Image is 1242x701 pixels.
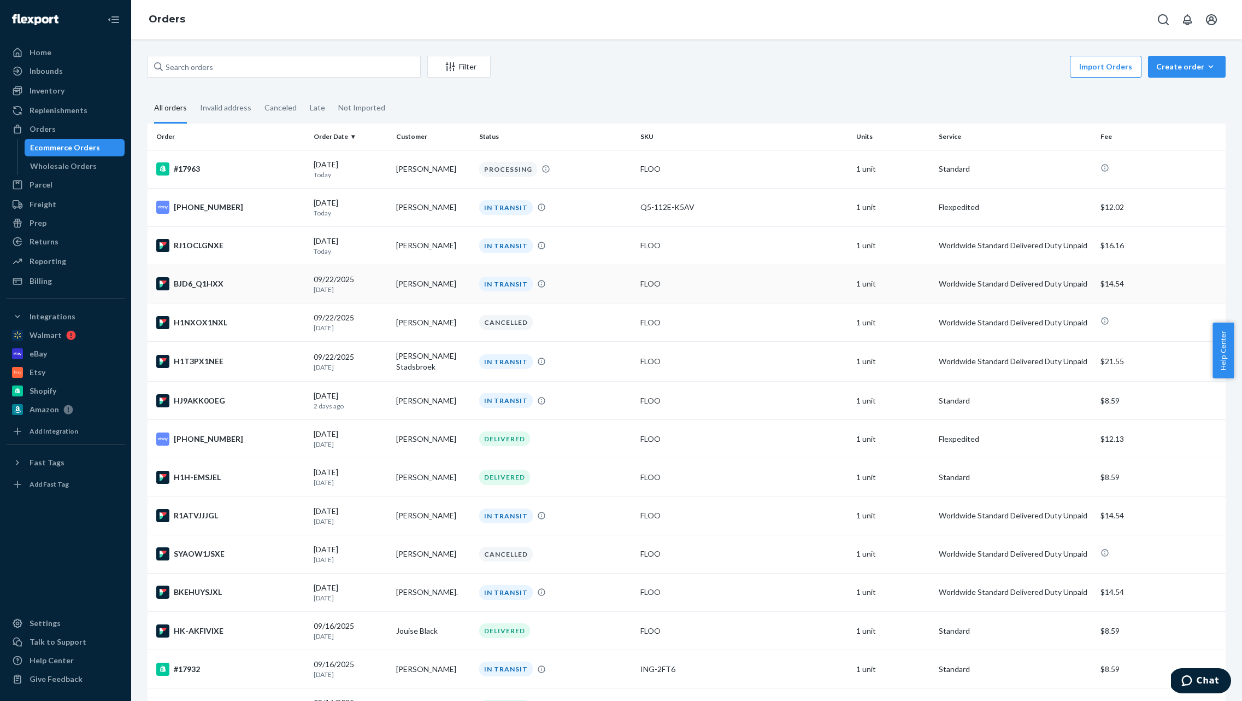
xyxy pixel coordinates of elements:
div: [PHONE_NUMBER] [156,433,305,446]
div: [DATE] [314,582,387,603]
div: [DATE] [314,159,387,179]
div: [DATE] [314,544,387,564]
div: [PHONE_NUMBER] [156,201,305,214]
div: FLOO [640,163,847,174]
div: IN TRANSIT [479,393,533,408]
a: Replenishments [7,102,125,119]
a: Reporting [7,253,125,270]
a: Settings [7,615,125,632]
div: IN TRANSIT [479,354,533,369]
a: Ecommerce Orders [25,139,125,156]
div: SYAOW1JSXE [156,547,305,560]
span: Help Center [1212,323,1234,378]
td: 1 unit [852,265,934,303]
div: Billing [30,276,52,287]
div: Fast Tags [30,457,64,468]
p: Standard [939,395,1092,406]
th: Order [148,124,309,150]
div: FLOO [640,626,847,636]
div: IN TRANSIT [479,509,533,523]
p: [DATE] [314,555,387,564]
button: Create order [1148,56,1226,78]
td: $12.02 [1096,188,1226,226]
p: Flexpedited [939,202,1092,213]
p: Worldwide Standard Delivered Duty Unpaid [939,356,1092,367]
td: $21.55 [1096,342,1226,382]
div: BJD6_Q1HXX [156,277,305,290]
p: Today [314,247,387,256]
div: HK-AKFIVIXE [156,624,305,638]
div: Create order [1156,61,1217,72]
p: [DATE] [314,593,387,603]
td: [PERSON_NAME] [392,303,474,342]
p: Worldwide Standard Delivered Duty Unpaid [939,548,1092,559]
a: Etsy [7,364,125,381]
button: Filter [427,56,491,78]
div: Filter [428,61,490,72]
td: $14.54 [1096,573,1226,611]
a: Returns [7,233,125,250]
td: $14.54 [1096,265,1226,303]
th: SKU [636,124,852,150]
a: Inventory [7,82,125,100]
td: 1 unit [852,573,934,611]
a: Orders [7,120,125,138]
div: DELIVERED [479,470,530,484]
div: Settings [30,618,61,629]
p: Today [314,170,387,179]
div: Customer [396,132,470,141]
td: 1 unit [852,535,934,573]
td: 1 unit [852,382,934,420]
div: Wholesale Orders [30,161,97,172]
td: [PERSON_NAME] [392,150,474,188]
td: [PERSON_NAME] [392,188,474,226]
td: $16.16 [1096,226,1226,265]
div: 09/22/2025 [314,274,387,294]
td: [PERSON_NAME] [392,382,474,420]
td: 1 unit [852,188,934,226]
td: 1 unit [852,342,934,382]
td: 1 unit [852,458,934,496]
td: [PERSON_NAME] [392,458,474,496]
iframe: Opens a widget where you can chat to one of our agents [1171,668,1231,696]
div: CANCELLED [479,547,533,562]
div: Amazon [30,404,59,415]
div: Help Center [30,655,74,666]
th: Status [475,124,637,150]
button: Close Navigation [103,9,125,31]
div: [DATE] [314,506,387,526]
p: Worldwide Standard Delivered Duty Unpaid [939,240,1092,251]
td: [PERSON_NAME] [392,496,474,535]
div: Reporting [30,256,66,267]
p: [DATE] [314,517,387,526]
p: Worldwide Standard Delivered Duty Unpaid [939,317,1092,328]
td: $8.59 [1096,382,1226,420]
div: IN TRANSIT [479,277,533,291]
div: Prep [30,218,46,229]
button: Import Orders [1070,56,1141,78]
div: Add Integration [30,427,78,436]
td: [PERSON_NAME] [392,650,474,688]
p: Flexpedited [939,434,1092,445]
img: Flexport logo [12,14,58,25]
a: Add Fast Tag [7,476,125,493]
p: [DATE] [314,285,387,294]
div: FLOO [640,278,847,289]
div: Invalid address [200,94,251,122]
th: Service [934,124,1096,150]
div: H1T3PX1NEE [156,355,305,368]
div: FLOO [640,240,847,251]
div: RJ1OCLGNXE [156,239,305,252]
div: IN TRANSIT [479,585,533,600]
div: FLOO [640,395,847,406]
div: [DATE] [314,236,387,256]
p: [DATE] [314,478,387,487]
a: Walmart [7,326,125,344]
div: FLOO [640,548,847,559]
a: Home [7,44,125,61]
a: Help Center [7,652,125,669]
div: Freight [30,199,56,210]
td: 1 unit [852,226,934,265]
td: [PERSON_NAME]. [392,573,474,611]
